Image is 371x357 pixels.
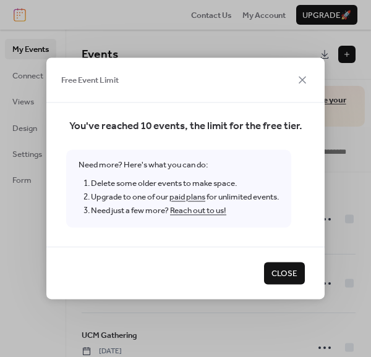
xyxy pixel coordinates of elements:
[66,150,291,228] span: Need more? Here's what you can do:
[66,118,305,135] span: You've reached 10 events, the limit for the free tier.
[169,189,205,205] a: paid plans
[271,267,297,280] span: Close
[91,190,279,204] li: Upgrade to one of our for unlimited events.
[91,177,279,190] li: Delete some older events to make space.
[61,74,119,86] span: Free Event Limit
[264,262,305,284] button: Close
[91,204,279,218] li: Need just a few more?
[170,203,226,219] a: Reach out to us!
